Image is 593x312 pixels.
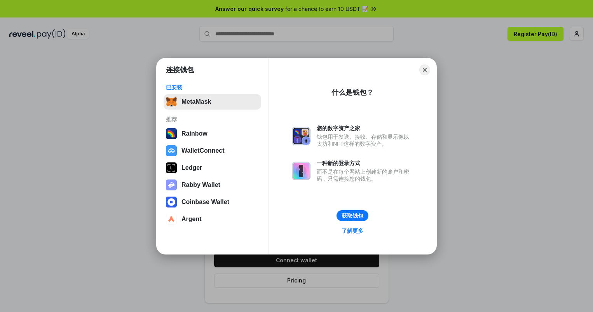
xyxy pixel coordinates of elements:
div: 了解更多 [342,227,363,234]
button: WalletConnect [164,143,261,159]
div: 您的数字资产之家 [317,125,413,132]
button: Argent [164,211,261,227]
img: svg+xml,%3Csvg%20xmlns%3D%22http%3A%2F%2Fwww.w3.org%2F2000%2Fsvg%22%20width%3D%2228%22%20height%3... [166,162,177,173]
button: Close [419,64,430,75]
img: svg+xml,%3Csvg%20xmlns%3D%22http%3A%2F%2Fwww.w3.org%2F2000%2Fsvg%22%20fill%3D%22none%22%20viewBox... [166,180,177,190]
div: Rainbow [181,130,208,137]
div: 什么是钱包？ [331,88,373,97]
img: svg+xml,%3Csvg%20width%3D%2228%22%20height%3D%2228%22%20viewBox%3D%220%200%2028%2028%22%20fill%3D... [166,214,177,225]
h1: 连接钱包 [166,65,194,75]
div: 获取钱包 [342,212,363,219]
img: svg+xml,%3Csvg%20xmlns%3D%22http%3A%2F%2Fwww.w3.org%2F2000%2Fsvg%22%20fill%3D%22none%22%20viewBox... [292,162,310,180]
div: 钱包用于发送、接收、存储和显示像以太坊和NFT这样的数字资产。 [317,133,413,147]
div: Coinbase Wallet [181,199,229,206]
img: svg+xml,%3Csvg%20width%3D%22120%22%20height%3D%22120%22%20viewBox%3D%220%200%20120%20120%22%20fil... [166,128,177,139]
a: 了解更多 [337,226,368,236]
img: svg+xml,%3Csvg%20fill%3D%22none%22%20height%3D%2233%22%20viewBox%3D%220%200%2035%2033%22%20width%... [166,96,177,107]
div: 而不是在每个网站上创建新的账户和密码，只需连接您的钱包。 [317,168,413,182]
button: Ledger [164,160,261,176]
button: Rainbow [164,126,261,141]
div: Argent [181,216,202,223]
div: 推荐 [166,116,259,123]
img: svg+xml,%3Csvg%20xmlns%3D%22http%3A%2F%2Fwww.w3.org%2F2000%2Fsvg%22%20fill%3D%22none%22%20viewBox... [292,127,310,145]
div: 已安装 [166,84,259,91]
div: Ledger [181,164,202,171]
div: WalletConnect [181,147,225,154]
button: 获取钱包 [337,210,368,221]
div: MetaMask [181,98,211,105]
div: 一种新的登录方式 [317,160,413,167]
button: MetaMask [164,94,261,110]
img: svg+xml,%3Csvg%20width%3D%2228%22%20height%3D%2228%22%20viewBox%3D%220%200%2028%2028%22%20fill%3D... [166,145,177,156]
div: Rabby Wallet [181,181,220,188]
button: Rabby Wallet [164,177,261,193]
img: svg+xml,%3Csvg%20width%3D%2228%22%20height%3D%2228%22%20viewBox%3D%220%200%2028%2028%22%20fill%3D... [166,197,177,207]
button: Coinbase Wallet [164,194,261,210]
